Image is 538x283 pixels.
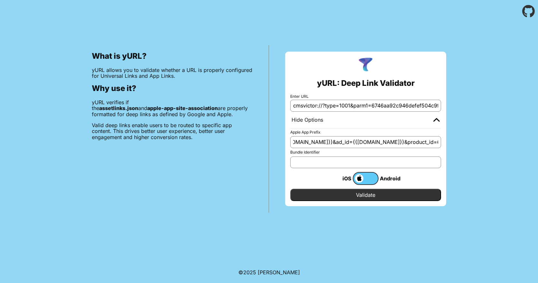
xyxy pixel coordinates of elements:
[243,269,256,276] span: 2025
[379,174,404,183] div: Android
[433,118,440,122] img: chevron
[92,52,253,61] h2: What is yURL?
[238,262,300,283] footer: ©
[92,84,253,93] h2: Why use it?
[327,174,353,183] div: iOS
[258,269,300,276] a: Michael Ibragimchayev's Personal Site
[290,100,441,111] input: e.g. https://app.chayev.com/xyx
[147,105,218,111] b: apple-app-site-association
[357,57,374,74] img: yURL Logo
[290,189,441,201] input: Validate
[92,67,253,79] p: yURL allows you to validate whether a URL is properly configured for Universal Links and App Links.
[292,117,323,123] div: Hide Options
[92,122,253,140] p: Valid deep links enable users to be routed to specific app content. This drives better user exper...
[317,79,415,88] h2: yURL: Deep Link Validator
[92,99,253,117] p: yURL verifies if the and are properly formatted for deep links as defined by Google and Apple.
[290,150,441,155] label: Bundle Identifier
[290,130,441,135] label: Apple App Prefix
[99,105,138,111] b: assetlinks.json
[290,94,441,99] label: Enter URL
